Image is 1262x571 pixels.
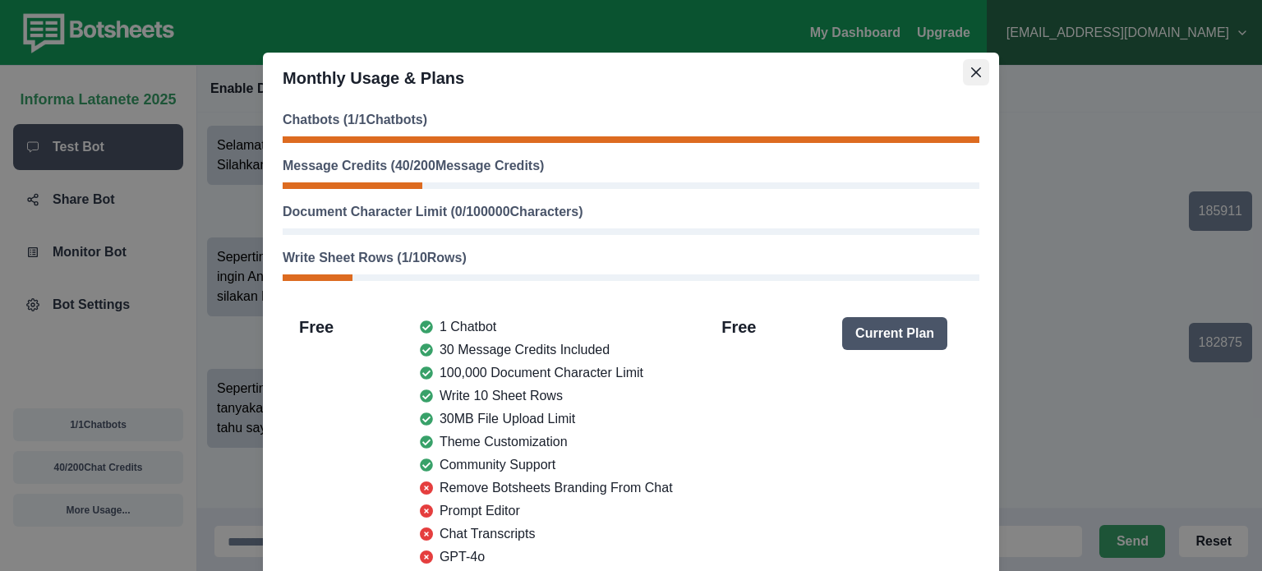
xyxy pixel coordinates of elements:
li: 30MB File Upload Limit [420,409,673,429]
p: Chatbots ( 1 / 1 Chatbots) [283,110,979,130]
li: Theme Customization [420,432,673,452]
li: 30 Message Credits Included [420,340,673,360]
button: Close [963,59,989,85]
button: Current Plan [842,317,947,350]
li: Community Support [420,455,673,475]
li: 100,000 Document Character Limit [420,363,673,383]
p: Document Character Limit ( 0 / 100000 Characters) [283,202,979,222]
li: GPT-4o [420,547,673,567]
li: Chat Transcripts [420,524,673,544]
li: Prompt Editor [420,501,673,521]
header: Monthly Usage & Plans [263,53,999,104]
li: Write 10 Sheet Rows [420,386,673,406]
li: Remove Botsheets Branding From Chat [420,478,673,498]
li: 1 Chatbot [420,317,673,337]
p: Write Sheet Rows ( 1 / 10 Rows) [283,248,979,268]
p: Message Credits ( 40 / 200 Message Credits) [283,156,979,176]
